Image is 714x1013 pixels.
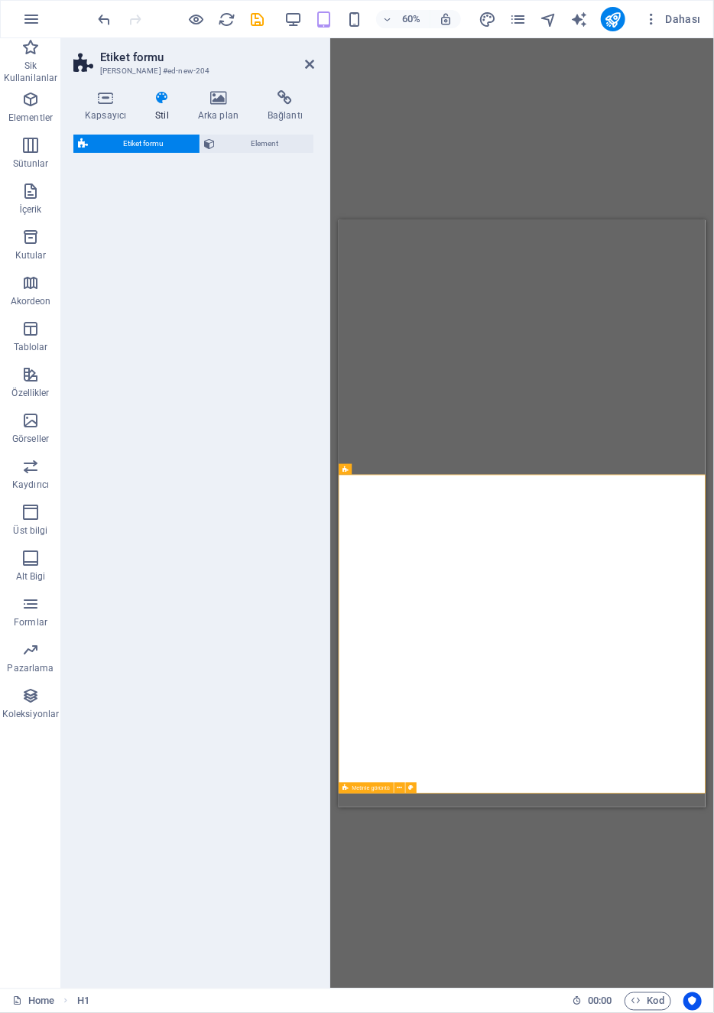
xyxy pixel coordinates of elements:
[77,992,89,1011] span: Seçmek için tıkla. Düzenlemek için çift tıkla
[376,10,430,28] button: 60%
[599,995,601,1007] span: :
[219,11,236,28] i: Sayfayı yeniden yükleyin
[19,203,41,216] p: İçerik
[7,662,54,674] p: Pazarlama
[144,90,187,122] h4: Stil
[479,11,497,28] i: Tasarım (Ctrl+Alt+Y)
[8,112,53,124] p: Elementler
[96,10,114,28] button: undo
[571,11,589,28] i: AI Writer
[572,992,612,1011] h6: Oturum süresi
[15,249,47,261] p: Kutular
[479,10,497,28] button: design
[77,992,89,1011] nav: breadcrumb
[100,50,314,64] h2: Etiket formu
[11,387,49,399] p: Özellikler
[13,524,47,537] p: Üst bilgi
[510,11,527,28] i: Sayfalar (Ctrl+Alt+S)
[220,135,310,153] span: Element
[14,341,48,353] p: Tablolar
[92,135,195,153] span: Etiket formu
[73,90,144,122] h4: Kapsayıcı
[605,11,622,28] i: Yayınla
[96,11,114,28] i: Geri al: Element ekle (Ctrl+Z)
[570,10,589,28] button: text_generator
[509,10,527,28] button: pages
[13,157,49,170] p: Sütunlar
[100,64,284,78] h3: [PERSON_NAME] #ed-new-204
[73,135,200,153] button: Etiket formu
[631,992,664,1011] span: Kod
[540,11,558,28] i: Navigatör
[12,433,49,445] p: Görseller
[644,11,701,27] span: Dahası
[683,992,702,1011] button: Usercentrics
[12,992,54,1011] a: Seçimi iptal etmek için tıkla. Sayfaları açmak için çift tıkla
[588,992,612,1011] span: 00 00
[638,7,707,31] button: Dahası
[625,992,671,1011] button: Kod
[601,7,625,31] button: publish
[352,785,390,791] span: Metinle görüntü
[248,10,267,28] button: save
[12,479,49,491] p: Kaydırıcı
[540,10,558,28] button: navigator
[187,90,256,122] h4: Arka plan
[249,11,267,28] i: Kaydet (Ctrl+S)
[2,708,59,720] p: Koleksiyonlar
[14,616,47,628] p: Formlar
[187,10,206,28] button: Ön izleme modundan çıkıp düzenlemeye devam etmek için buraya tıklayın
[439,12,453,26] i: Yeniden boyutlandırmada yakınlaştırma düzeyini seçilen cihaza uyacak şekilde otomatik olarak ayarla.
[11,295,51,307] p: Akordeon
[218,10,236,28] button: reload
[200,135,314,153] button: Element
[256,90,314,122] h4: Bağlantı
[16,570,46,583] p: Alt Bigi
[399,10,424,28] h6: 60%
